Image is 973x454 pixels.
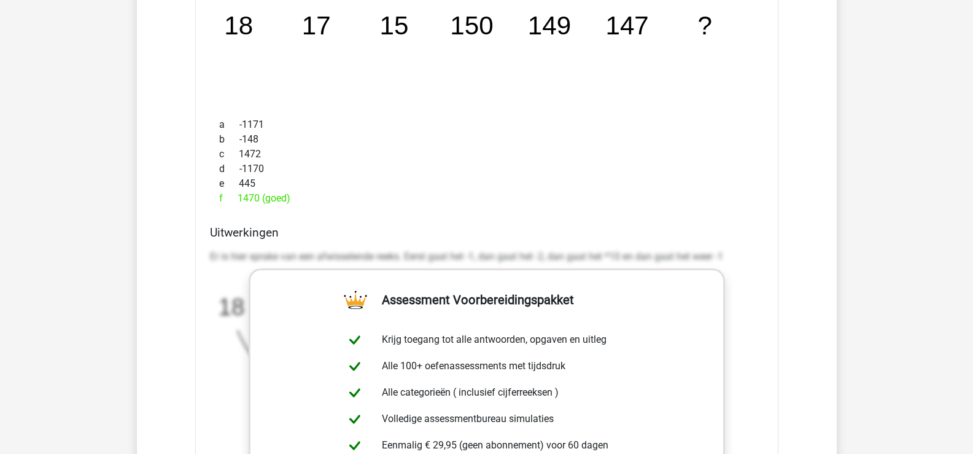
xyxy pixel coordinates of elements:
tspan: 18 [224,11,253,40]
span: b [219,132,239,147]
tspan: ? [697,11,711,40]
div: -1171 [210,117,764,132]
tspan: 17 [301,11,330,40]
div: 445 [210,176,764,191]
div: -1170 [210,162,764,176]
h4: Uitwerkingen [210,225,764,240]
tspan: 147 [605,11,648,40]
div: 1472 [210,147,764,162]
span: c [219,147,239,162]
tspan: 149 [527,11,570,40]
tspan: 18 [218,294,244,319]
p: Er is hier sprake van een afwisselende reeks. Eerst gaat het -1, dan gaat het -2, dan gaat het *1... [210,249,764,264]
span: e [219,176,239,191]
span: f [219,191,238,206]
span: d [219,162,239,176]
tspan: 150 [450,11,493,40]
span: a [219,117,239,132]
div: 1470 (goed) [210,191,764,206]
tspan: 15 [379,11,408,40]
div: -148 [210,132,764,147]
